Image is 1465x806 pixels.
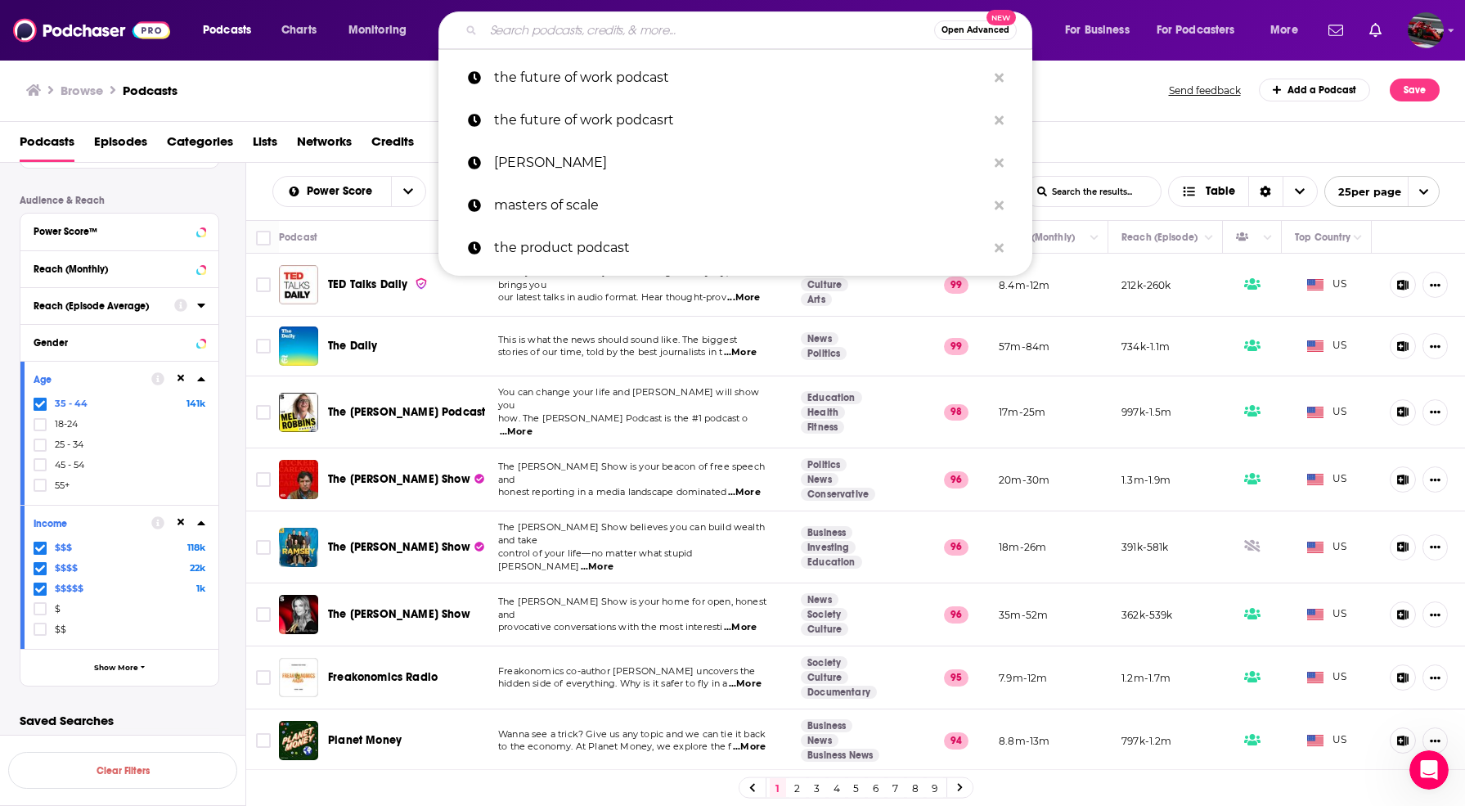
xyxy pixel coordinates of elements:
button: Clear Filters [8,752,237,789]
div: Power Score™ [34,226,191,237]
a: Society [801,656,847,669]
p: 95 [944,669,968,686]
span: ...More [729,678,762,691]
a: Politics [801,347,847,360]
span: For Business [1065,19,1130,42]
p: 8.8m-13m [999,734,1049,748]
p: 18m-26m [999,540,1046,554]
p: Audience & Reach [20,195,219,206]
a: Culture [801,623,848,636]
span: Freakonomics co-author [PERSON_NAME] uncovers the [498,665,755,677]
img: The Tucker Carlson Show [279,460,318,499]
p: Saved Searches [20,713,219,728]
a: Education [801,556,862,569]
span: The [PERSON_NAME] Show believes you can build wealth and take [498,521,765,546]
a: Podcasts [20,128,74,162]
img: The Daily [279,326,318,366]
img: The Megyn Kelly Show [279,595,318,634]
button: Show More Button [1422,272,1448,298]
a: Episodes [94,128,147,162]
span: 1k [196,583,205,594]
span: ...More [581,561,613,574]
span: $ [55,603,61,615]
span: 25 - 34 [55,439,83,450]
a: 3 [809,778,825,798]
span: Planet Money [328,733,402,747]
a: Culture [801,671,848,684]
a: Investing [801,541,856,554]
button: open menu [337,17,428,43]
span: US [1307,606,1347,623]
a: Health [801,406,845,419]
img: Freakonomics Radio [279,658,318,697]
a: The [PERSON_NAME] Show [328,539,484,556]
p: the future of work podcast [494,56,986,99]
span: 35 - 44 [55,398,88,409]
p: 98 [944,404,968,421]
button: open menu [273,186,391,197]
span: Want [PERSON_NAME] Talks on the go? Everyday, this feed brings you [498,266,770,290]
span: $$$$$ [55,583,83,594]
span: US [1307,539,1347,556]
p: 94 [944,732,968,749]
button: open menu [1324,176,1440,207]
div: Has Guests [1236,227,1259,247]
a: Documentary [801,686,877,699]
button: Save [1390,79,1440,101]
iframe: Intercom live chat [1409,750,1449,790]
p: 17m-25m [999,405,1045,419]
p: 99 [944,338,968,354]
a: Education [801,391,862,404]
span: 141k [186,398,205,409]
a: News [801,332,838,345]
span: Toggle select row [256,670,271,685]
span: You can change your life and [PERSON_NAME] will show you [498,386,759,411]
span: our latest talks in audio format. Hear thought-prov [498,291,726,303]
span: honest reporting in a media landscape dominated [498,486,726,498]
span: control of your life—no matter what stupid [PERSON_NAME] [498,547,692,572]
button: Show More Button [1422,727,1448,754]
a: Arts [801,293,832,306]
span: ...More [724,621,757,634]
button: Reach (Episode Average) [34,295,174,315]
a: Podchaser - Follow, Share and Rate Podcasts [13,15,170,46]
button: Income [34,512,151,533]
a: masters of scale [438,184,1032,227]
span: how. The [PERSON_NAME] Podcast is the #1 podcast o [498,412,748,424]
p: 7.9m-12m [999,671,1047,685]
span: $$$ [55,542,72,553]
a: Podcasts [123,83,178,98]
button: Show More Button [1422,399,1448,426]
div: Sort Direction [1248,177,1283,206]
img: The Mel Robbins Podcast [279,393,318,432]
p: 797k-1.2m [1121,734,1172,748]
span: to the economy. At Planet Money, we explore the f [498,741,731,752]
span: US [1307,732,1347,749]
span: Toggle select row [256,540,271,555]
span: Freakonomics Radio [328,670,438,684]
input: Search podcasts, credits, & more... [483,17,934,43]
span: Show More [94,664,138,673]
a: Credits [371,128,414,162]
a: 9 [927,778,943,798]
span: Toggle select row [256,607,271,622]
button: Show More [20,649,218,686]
button: Column Actions [1348,228,1368,248]
span: Open Advanced [941,26,1009,34]
a: The [PERSON_NAME] Show [328,471,484,488]
span: This is what the news should sound like. The biggest [498,334,737,345]
p: 734k-1.1m [1121,340,1171,353]
p: masters of scale [494,184,986,227]
span: US [1307,669,1347,686]
a: 6 [868,778,884,798]
a: Business [801,526,852,539]
div: Podcast [279,227,317,247]
span: Podcasts [203,19,251,42]
p: the product podcast [494,227,986,269]
span: The [PERSON_NAME] Show [328,472,470,486]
